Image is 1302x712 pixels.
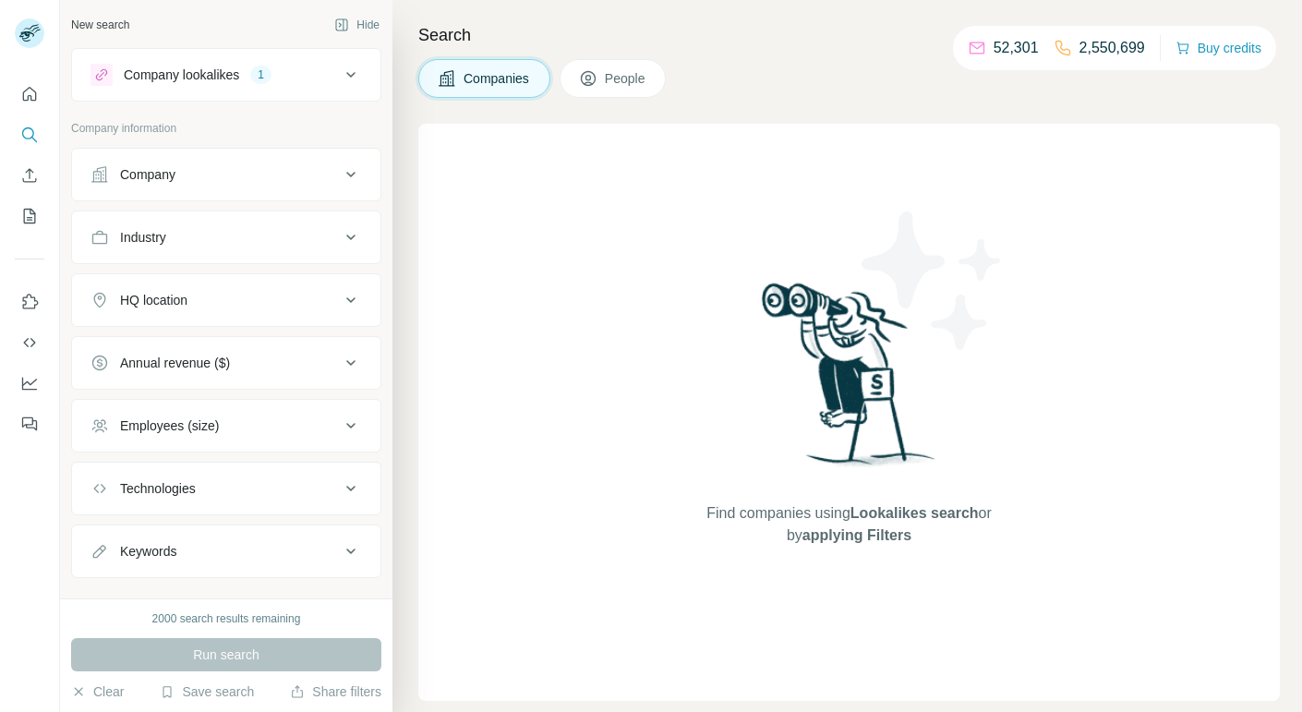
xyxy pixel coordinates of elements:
button: Annual revenue ($) [72,341,380,385]
button: Technologies [72,466,380,511]
button: Use Surfe on LinkedIn [15,285,44,319]
button: Share filters [290,682,381,701]
button: Quick start [15,78,44,111]
div: Industry [120,228,166,247]
p: Company information [71,120,381,137]
span: applying Filters [802,527,911,543]
span: Lookalikes search [850,505,979,521]
button: Hide [321,11,392,39]
div: Keywords [120,542,176,561]
button: Feedback [15,407,44,440]
button: HQ location [72,278,380,322]
div: HQ location [120,291,187,309]
p: 2,550,699 [1079,37,1145,59]
div: 2000 search results remaining [152,610,301,627]
button: Keywords [72,529,380,573]
button: Use Surfe API [15,326,44,359]
button: Save search [160,682,254,701]
button: Employees (size) [72,404,380,448]
button: Enrich CSV [15,159,44,192]
p: 52,301 [994,37,1039,59]
div: Company [120,165,175,184]
img: Surfe Illustration - Stars [850,198,1016,364]
div: Annual revenue ($) [120,354,230,372]
span: Find companies using or by [701,502,996,547]
img: Surfe Illustration - Woman searching with binoculars [753,278,946,484]
button: Buy credits [1175,35,1261,61]
span: People [605,69,647,88]
button: Clear [71,682,124,701]
button: Company lookalikes1 [72,53,380,97]
button: My lists [15,199,44,233]
div: Employees (size) [120,416,219,435]
button: Dashboard [15,367,44,400]
div: Technologies [120,479,196,498]
button: Company [72,152,380,197]
div: New search [71,17,129,33]
h4: Search [418,22,1280,48]
button: Search [15,118,44,151]
div: Company lookalikes [124,66,239,84]
div: 1 [250,66,271,83]
button: Industry [72,215,380,259]
span: Companies [464,69,531,88]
